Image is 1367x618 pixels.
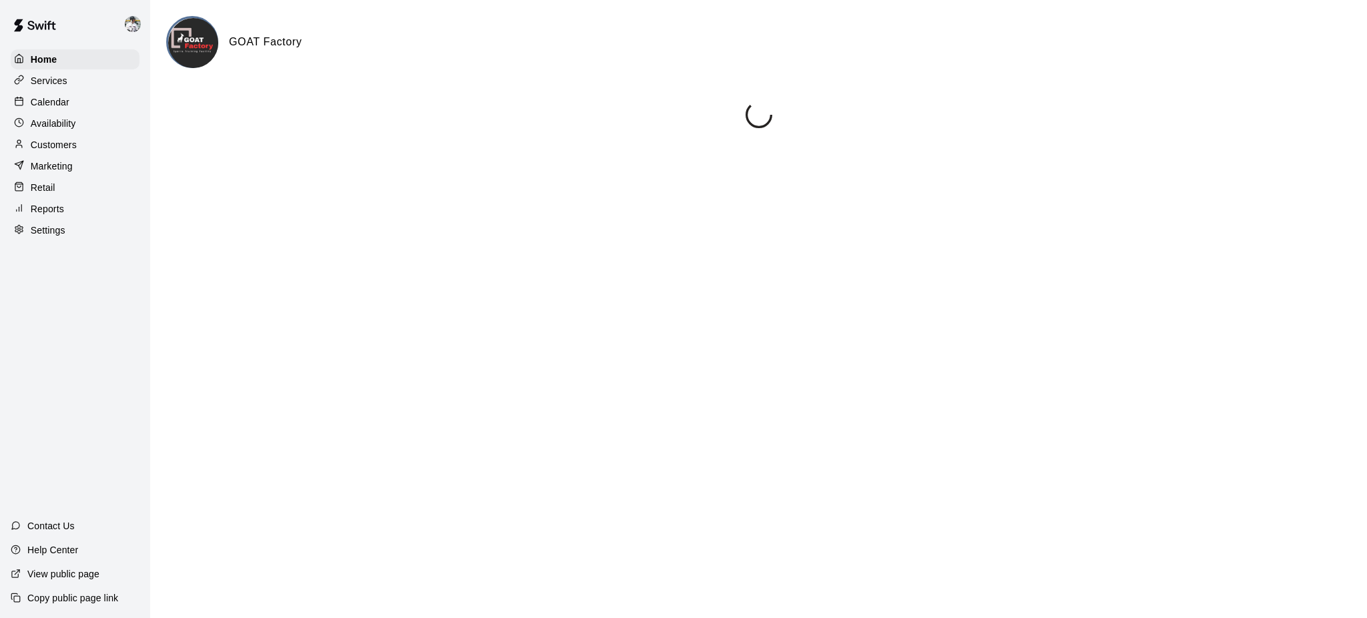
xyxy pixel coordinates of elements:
[11,178,140,198] a: Retail
[11,220,140,240] a: Settings
[11,92,140,112] a: Calendar
[31,138,77,151] p: Customers
[229,33,302,51] h6: GOAT Factory
[27,591,118,605] p: Copy public page link
[168,18,218,68] img: GOAT Factory logo
[122,11,150,37] div: Justin Dunning
[11,199,140,219] a: Reports
[31,160,73,173] p: Marketing
[125,16,141,32] img: Justin Dunning
[27,543,78,557] p: Help Center
[11,156,140,176] a: Marketing
[31,117,76,130] p: Availability
[31,181,55,194] p: Retail
[11,113,140,133] a: Availability
[31,74,67,87] p: Services
[31,224,65,237] p: Settings
[27,567,99,581] p: View public page
[27,519,75,533] p: Contact Us
[11,135,140,155] a: Customers
[31,95,69,109] p: Calendar
[11,71,140,91] a: Services
[31,202,64,216] p: Reports
[31,53,57,66] p: Home
[11,49,140,69] a: Home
